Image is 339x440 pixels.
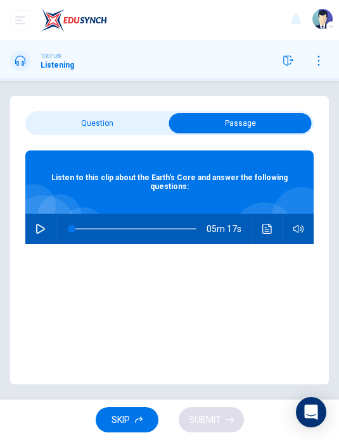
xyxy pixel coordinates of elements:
img: EduSynch logo [41,8,107,33]
h1: Listening [41,61,74,70]
button: SKIP [96,407,158,433]
span: Listen to this clip about the Earth's Core and answer the following questions: [44,173,295,191]
span: SKIP [112,412,130,428]
div: Open Intercom Messenger [296,397,326,427]
button: Click to see the audio transcription [257,214,278,244]
img: Listen to this clip about the Earth's Core and answer the following questions: [25,244,314,396]
img: Profile picture [312,9,333,29]
span: 05m 17s [207,214,252,244]
span: TOEFL® [41,52,61,61]
button: open mobile menu [10,10,30,30]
